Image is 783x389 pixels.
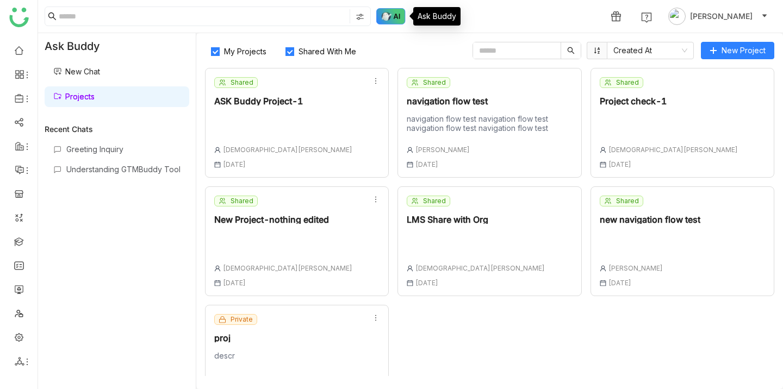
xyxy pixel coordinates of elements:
[608,160,631,168] span: [DATE]
[600,97,738,105] div: Project check-1
[223,146,352,154] span: [DEMOGRAPHIC_DATA][PERSON_NAME]
[66,145,181,154] div: Greeting Inquiry
[45,124,189,134] div: Recent Chats
[423,78,446,87] span: Shared
[231,78,253,87] span: Shared
[66,165,181,174] div: Understanding GTMBuddy Tool
[356,12,364,21] img: search-type.svg
[214,334,277,342] div: proj
[415,264,545,272] span: [DEMOGRAPHIC_DATA][PERSON_NAME]
[641,12,652,23] img: help.svg
[376,8,406,24] img: ask-buddy-hover.svg
[701,42,774,59] button: New Project
[220,47,271,56] span: My Projects
[616,78,639,87] span: Shared
[690,10,753,22] span: [PERSON_NAME]
[407,215,545,224] div: LMS Share with Org
[223,264,352,272] span: [DEMOGRAPHIC_DATA][PERSON_NAME]
[616,196,639,206] span: Shared
[231,315,253,324] span: Private
[415,160,438,168] span: [DATE]
[668,8,686,25] img: avatar
[415,146,470,154] span: [PERSON_NAME]
[666,8,770,25] button: [PERSON_NAME]
[415,279,438,287] span: [DATE]
[613,42,687,59] nz-select-item: Created At
[223,160,246,168] span: [DATE]
[214,97,352,105] div: ASK Buddy Project-1
[53,92,95,101] a: Projects
[608,146,738,154] span: [DEMOGRAPHIC_DATA][PERSON_NAME]
[223,279,246,287] span: [DATE]
[600,215,700,224] div: new navigation flow test
[9,8,29,27] img: logo
[608,279,631,287] span: [DATE]
[423,196,446,206] span: Shared
[214,215,352,224] div: New Project-nothing edited
[722,45,766,57] span: New Project
[231,196,253,206] span: Shared
[53,67,100,76] a: New Chat
[407,97,572,105] div: navigation flow test
[38,33,196,59] div: Ask Buddy
[413,7,461,26] div: Ask Buddy
[294,47,361,56] span: Shared With Me
[407,114,572,133] div: navigation flow test navigation flow test navigation flow test navigation flow test
[214,351,277,366] div: descr
[608,264,663,272] span: [PERSON_NAME]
